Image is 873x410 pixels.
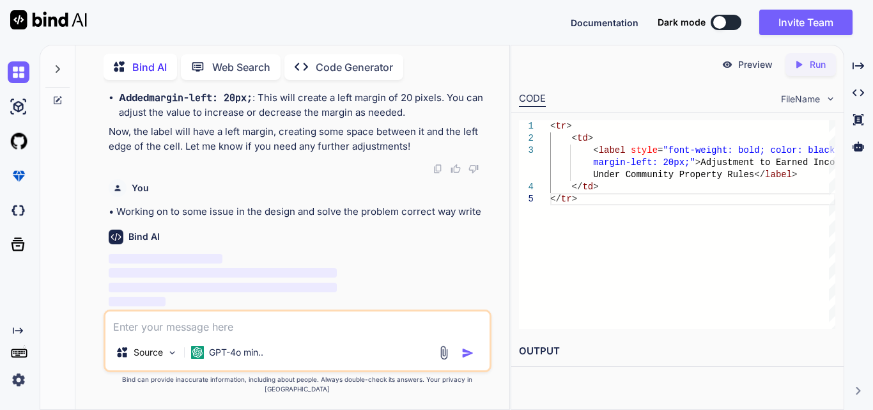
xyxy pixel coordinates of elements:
img: Bind AI [10,10,87,29]
span: ‌ [109,254,223,264]
button: Documentation [571,16,638,29]
span: style [631,145,658,155]
p: Source [134,346,163,359]
li: : This will create a left margin of 20 pixels. You can adjust the value to increase or decrease t... [119,91,489,120]
div: CODE [519,91,546,107]
img: premium [8,165,29,187]
span: margin-left: 20px;" [593,157,695,168]
img: Pick Models [167,347,178,358]
span: </ [754,170,765,180]
span: td [577,133,588,143]
p: Code Generator [316,59,393,75]
img: preview [722,59,733,70]
p: Run [810,58,826,71]
p: Preview [738,58,773,71]
img: attachment [436,345,451,360]
div: 3 [519,145,534,157]
h2: OUTPUT [511,336,844,367]
p: Now, the label will have a left margin, creating some space between it and the left edge of the c... [109,125,489,154]
button: Invite Team [759,10,853,35]
strong: Added [119,91,252,104]
span: > [566,121,571,131]
span: label [765,170,792,180]
h6: Bind AI [128,230,160,243]
p: • Working on to some issue in the design and solve the problem correct way write [109,205,489,219]
img: chat [8,61,29,83]
img: chevron down [825,93,836,104]
img: ai-studio [8,96,29,118]
span: > [588,133,593,143]
span: td [582,182,593,192]
span: </ [550,194,561,204]
span: < [593,145,598,155]
span: Dark mode [658,16,706,29]
span: > [593,182,598,192]
span: FileName [781,93,820,106]
p: Bind can provide inaccurate information, including about people. Always double-check its answers.... [104,375,491,394]
p: Bind AI [132,59,167,75]
p: GPT-4o min.. [209,346,263,359]
span: > [792,170,797,180]
span: label [599,145,626,155]
span: ‌ [109,283,337,292]
span: ‌ [109,268,337,278]
div: 4 [519,181,534,193]
span: < [572,133,577,143]
span: > [695,157,700,168]
img: icon [461,347,474,359]
img: settings [8,369,29,391]
span: ‌ [109,297,166,306]
code: margin-left: 20px; [149,91,252,104]
span: > [572,194,577,204]
span: Documentation [571,17,638,28]
img: dislike [468,164,479,174]
span: Under Community Property Rules [593,170,754,180]
img: githubLight [8,130,29,152]
span: "font-weight: bold; color: black; [663,145,840,155]
span: </ [572,182,583,192]
p: Web Search [212,59,270,75]
div: 5 [519,193,534,205]
img: copy [433,164,443,174]
div: 2 [519,132,534,145]
span: Adjustment to Earned Income [700,157,846,168]
span: tr [561,194,572,204]
span: = [658,145,663,155]
div: 1 [519,120,534,132]
h6: You [132,182,149,194]
span: tr [555,121,566,131]
img: like [451,164,461,174]
img: GPT-4o mini [191,346,204,359]
img: darkCloudIdeIcon [8,200,29,221]
span: < [550,121,555,131]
